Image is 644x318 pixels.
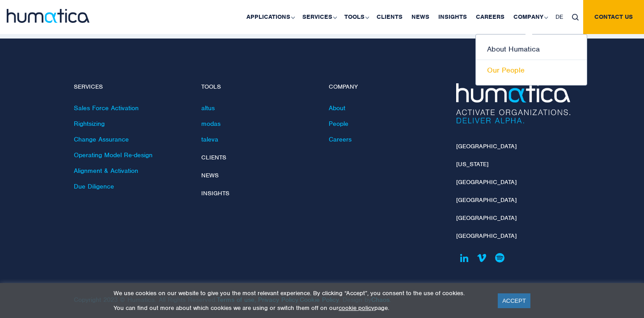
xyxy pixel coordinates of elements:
a: Careers [329,135,352,143]
a: modas [201,120,220,128]
img: search_icon [572,14,579,21]
img: logo [7,9,89,23]
a: Alignment & Activation [74,167,138,175]
a: [GEOGRAPHIC_DATA] [456,178,517,186]
a: Rightsizing [74,120,105,128]
span: DE [555,13,563,21]
img: Humatica [456,83,570,124]
h4: Company [329,83,443,91]
p: You can find out more about which cookies we are using or switch them off on our page. [114,304,487,312]
a: [GEOGRAPHIC_DATA] [456,142,517,150]
a: People [329,120,348,128]
a: Clients [201,154,226,161]
a: taleva [201,135,218,143]
a: Sales Force Activation [74,104,139,112]
a: Insights [201,189,229,197]
a: ACCEPT [498,293,530,308]
p: We use cookies on our website to give you the most relevant experience. By clicking “Accept”, you... [114,289,487,297]
a: [GEOGRAPHIC_DATA] [456,196,517,204]
a: News [201,172,219,179]
a: Change Assurance [74,135,129,143]
a: Humatica on Vimeo [474,250,490,266]
a: [GEOGRAPHIC_DATA] [456,232,517,240]
a: About [329,104,345,112]
h4: Tools [201,83,315,91]
h4: Services [74,83,188,91]
a: altus [201,104,215,112]
p: Copyright 2023 © Humatica. All Rights Reserved. . . . Design by . [74,278,443,304]
a: Operating Model Re-design [74,151,153,159]
a: Our People [476,60,587,81]
a: Due Diligence [74,182,114,190]
a: cookie policy [339,304,374,312]
a: Humatica on Spotify [492,250,508,266]
a: About Humatica [476,39,587,60]
a: [US_STATE] [456,160,488,168]
a: Humatica on Linkedin [456,250,472,266]
a: [GEOGRAPHIC_DATA] [456,214,517,222]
